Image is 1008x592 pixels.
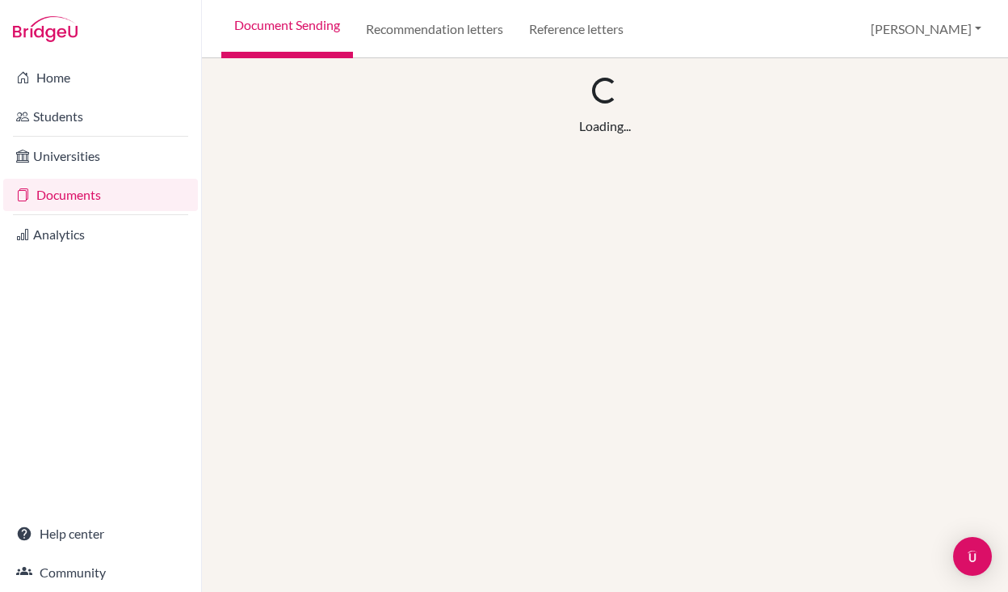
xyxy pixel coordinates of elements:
[3,140,198,172] a: Universities
[3,218,198,251] a: Analytics
[3,556,198,589] a: Community
[3,61,198,94] a: Home
[3,179,198,211] a: Documents
[579,116,631,136] div: Loading...
[953,537,992,576] div: Open Intercom Messenger
[3,518,198,550] a: Help center
[3,100,198,133] a: Students
[13,16,78,42] img: Bridge-U
[863,14,989,44] button: [PERSON_NAME]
